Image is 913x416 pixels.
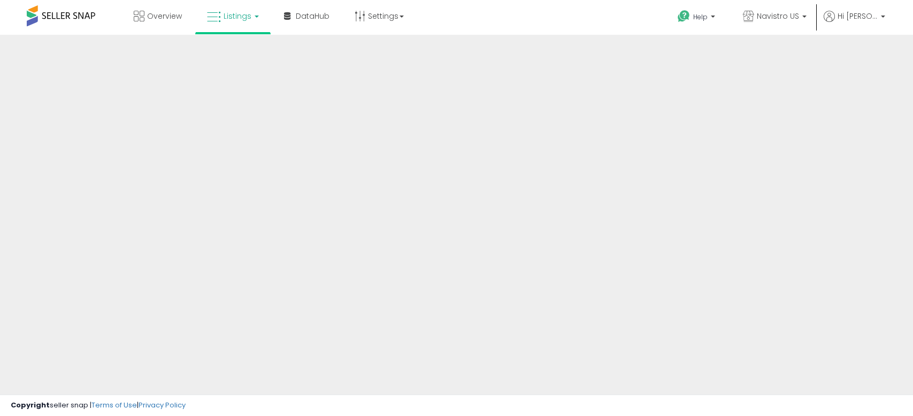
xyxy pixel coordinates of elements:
[296,11,329,21] span: DataHub
[11,400,186,411] div: seller snap | |
[757,11,799,21] span: Navistro US
[693,12,708,21] span: Help
[139,400,186,410] a: Privacy Policy
[677,10,690,23] i: Get Help
[824,11,885,35] a: Hi [PERSON_NAME]
[11,400,50,410] strong: Copyright
[147,11,182,21] span: Overview
[224,11,251,21] span: Listings
[91,400,137,410] a: Terms of Use
[838,11,878,21] span: Hi [PERSON_NAME]
[669,2,726,35] a: Help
